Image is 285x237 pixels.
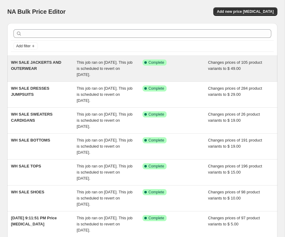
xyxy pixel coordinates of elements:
[77,190,132,206] span: This job ran on [DATE]. This job is scheduled to revert on [DATE].
[208,60,262,71] span: Changes prices of 105 product variants to $ 49.00
[77,60,132,77] span: This job ran on [DATE]. This job is scheduled to revert on [DATE].
[217,9,274,14] span: Add new price [MEDICAL_DATA]
[11,60,61,71] span: WH SALE JACKERTS AND OUTERWEAR
[77,138,132,155] span: This job ran on [DATE]. This job is scheduled to revert on [DATE].
[149,60,164,65] span: Complete
[208,86,262,97] span: Changes prices of 284 product variants to $ 29.00
[11,164,41,168] span: WH SALE TOPS
[149,164,164,169] span: Complete
[149,138,164,143] span: Complete
[77,216,132,232] span: This job ran on [DATE]. This job is scheduled to revert on [DATE].
[208,138,262,149] span: Changes prices of 191 product variants to $ 19.00
[208,190,260,200] span: Changes prices of 98 product variants to $ 10.00
[149,190,164,195] span: Complete
[208,164,262,174] span: Changes prices of 196 product variants to $ 15.00
[11,86,49,97] span: WH SALE DRESSES JUMPSUITS
[208,216,260,226] span: Changes prices of 97 product variants to $ 5.00
[149,86,164,91] span: Complete
[11,112,52,123] span: WH SALE SWEATERS CARDIGANS
[11,216,57,226] span: [DATE] 9:11:51 PM Price [MEDICAL_DATA]
[77,86,132,103] span: This job ran on [DATE]. This job is scheduled to revert on [DATE].
[77,112,132,129] span: This job ran on [DATE]. This job is scheduled to revert on [DATE].
[149,216,164,221] span: Complete
[7,8,66,15] span: NA Bulk Price Editor
[13,42,38,50] button: Add filter
[208,112,260,123] span: Changes prices of 26 product variants to $ 19.00
[149,112,164,117] span: Complete
[11,138,50,142] span: WH SALE BOTTOMS
[16,44,31,48] span: Add filter
[77,164,132,181] span: This job ran on [DATE]. This job is scheduled to revert on [DATE].
[11,190,44,194] span: WH SALE SHOES
[213,7,277,16] button: Add new price [MEDICAL_DATA]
